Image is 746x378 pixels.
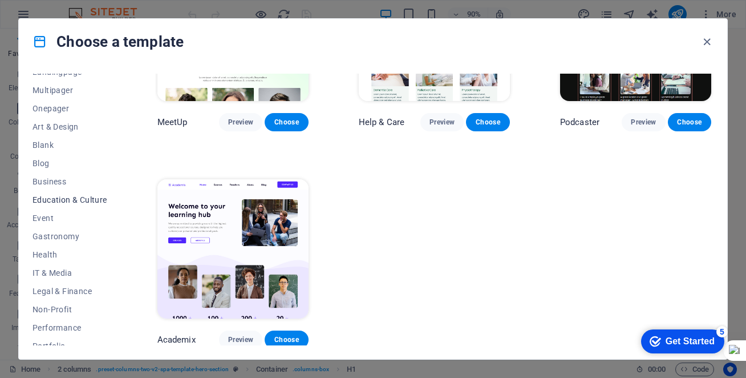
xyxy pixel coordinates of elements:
button: Preview [219,113,262,131]
div: 5 [84,2,96,14]
span: Legal & Finance [33,287,107,296]
span: Choose [677,118,702,127]
button: Preview [219,331,262,349]
span: Education & Culture [33,195,107,204]
button: Event [33,209,107,227]
button: Health [33,246,107,264]
button: Choose [265,113,308,131]
button: Gastronomy [33,227,107,246]
button: Performance [33,319,107,337]
button: Choose [668,113,711,131]
p: Academix [157,334,196,345]
button: Choose [265,331,308,349]
span: Event [33,214,107,223]
button: Blank [33,136,107,154]
span: Choose [274,335,299,344]
span: Choose [274,118,299,127]
span: Gastronomy [33,232,107,241]
button: Preview [420,113,464,131]
button: Non-Profit [33,300,107,319]
span: Blog [33,159,107,168]
h4: Choose a template [33,33,184,51]
span: Preview [228,335,253,344]
button: Choose [466,113,509,131]
span: Preview [631,118,656,127]
span: Blank [33,140,107,150]
span: Portfolio [33,341,107,351]
div: Get Started 5 items remaining, 0% complete [9,6,92,30]
button: Blog [33,154,107,172]
button: Onepager [33,99,107,118]
span: Choose [475,118,500,127]
span: Business [33,177,107,186]
button: Legal & Finance [33,282,107,300]
span: Onepager [33,104,107,113]
button: Education & Culture [33,191,107,209]
button: Portfolio [33,337,107,355]
span: Non-Profit [33,305,107,314]
button: Business [33,172,107,191]
span: Preview [429,118,455,127]
button: Multipager [33,81,107,99]
button: Art & Design [33,118,107,136]
p: MeetUp [157,116,188,128]
span: Performance [33,323,107,332]
span: Multipager [33,86,107,95]
p: Podcaster [560,116,599,128]
span: IT & Media [33,268,107,278]
img: Academix [157,179,309,319]
span: Health [33,250,107,259]
button: Preview [622,113,665,131]
button: IT & Media [33,264,107,282]
div: Get Started [34,13,83,23]
span: Preview [228,118,253,127]
p: Help & Care [359,116,405,128]
span: Art & Design [33,122,107,131]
